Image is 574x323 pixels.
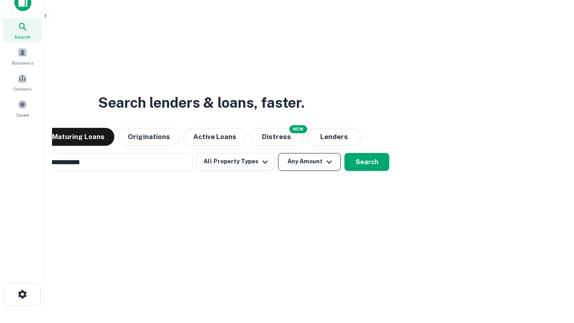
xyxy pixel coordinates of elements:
[289,125,307,133] div: NEW
[3,18,42,42] a: Search
[13,85,31,92] span: Contacts
[16,111,29,118] span: Saved
[3,44,42,68] a: Borrowers
[183,128,246,146] button: Active Loans
[196,153,274,171] button: All Property Types
[3,96,42,120] a: Saved
[344,153,389,171] button: Search
[12,59,33,66] span: Borrowers
[3,70,42,94] a: Contacts
[42,128,114,146] button: Maturing Loans
[14,33,30,40] span: Search
[118,128,180,146] button: Originations
[529,251,574,294] iframe: Chat Widget
[278,153,341,171] button: Any Amount
[250,128,304,146] button: Search distressed loans with lien and other non-mortgage details.
[307,128,361,146] button: Lenders
[98,92,304,113] h3: Search lenders & loans, faster.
